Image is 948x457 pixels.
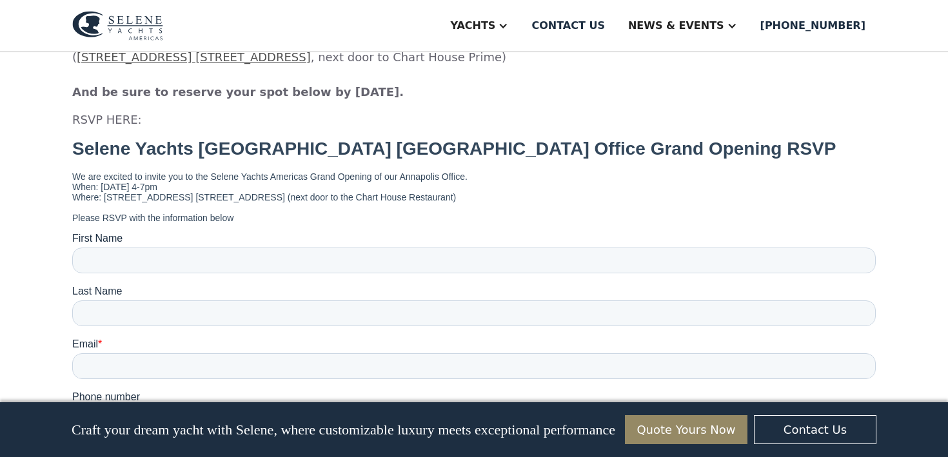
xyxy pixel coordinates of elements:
[450,18,495,34] div: Yachts
[754,415,876,444] a: Contact Us
[628,18,724,34] div: News & EVENTS
[531,18,605,34] div: Contact us
[77,50,311,64] a: [STREET_ADDRESS] [STREET_ADDRESS]
[72,11,163,41] img: logo
[72,85,404,99] strong: And be sure to reserve your spot below by [DATE].
[625,415,747,444] a: Quote Yours Now
[72,31,876,101] p: ( , next door to Chart House Prime) ‍
[72,111,876,128] p: RSVP HERE:
[760,18,865,34] div: [PHONE_NUMBER]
